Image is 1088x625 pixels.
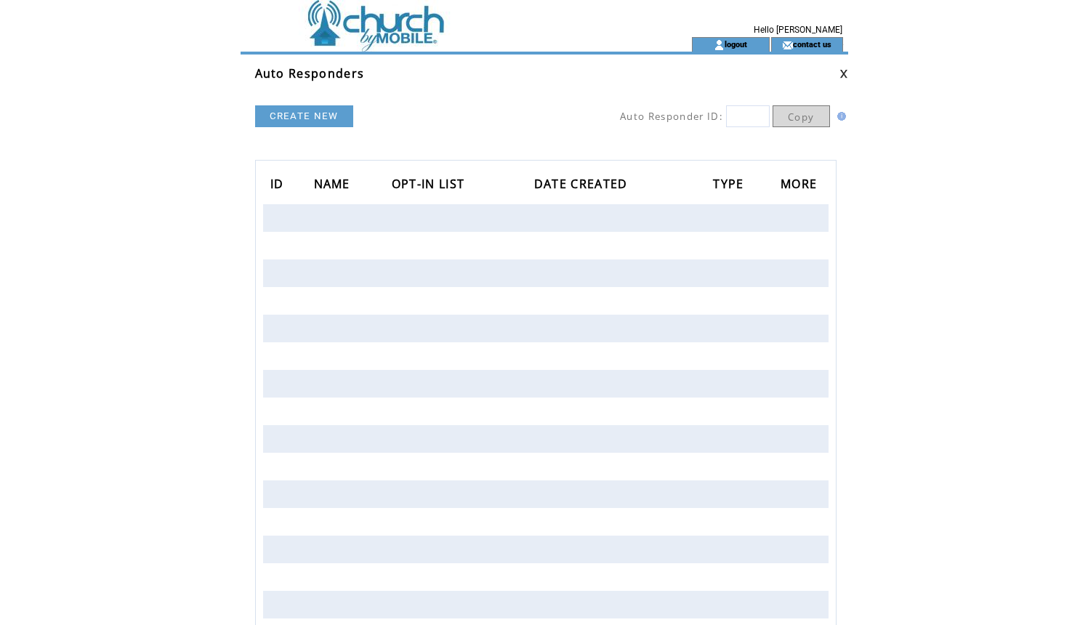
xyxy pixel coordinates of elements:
a: logout [725,39,747,49]
a: ID [270,179,288,187]
a: DATE CREATED [534,179,632,187]
span: Auto Responders [255,65,365,81]
a: Copy [773,105,829,127]
a: TYPE [713,179,747,187]
img: help.gif [833,112,846,121]
a: OPT-IN LIST [392,179,469,187]
span: Auto Responder ID: [620,110,723,123]
span: ID [270,172,288,199]
span: Hello [PERSON_NAME] [754,25,842,35]
a: CREATE NEW [255,105,353,127]
span: MORE [781,172,821,199]
span: NAME [314,172,354,199]
span: OPT-IN LIST [392,172,469,199]
a: NAME [314,179,354,187]
span: TYPE [713,172,747,199]
img: contact_us_icon.gif [782,39,793,51]
a: contact us [793,39,831,49]
span: DATE CREATED [534,172,632,199]
img: account_icon.gif [714,39,725,51]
